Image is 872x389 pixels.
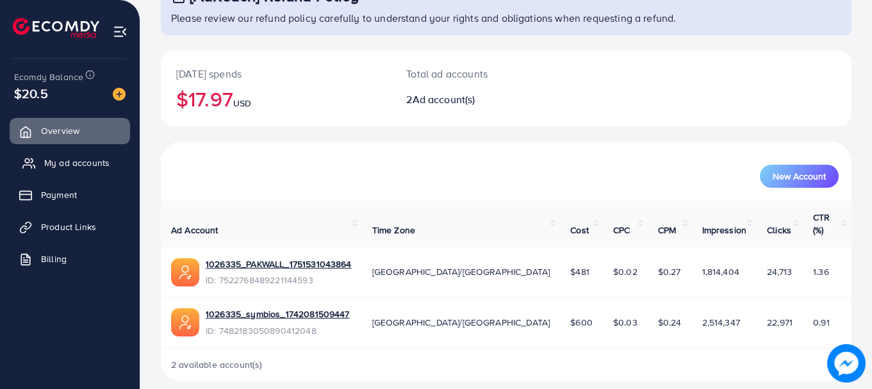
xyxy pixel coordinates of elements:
span: Product Links [41,220,96,233]
a: Payment [10,182,130,208]
span: USD [233,97,251,110]
span: Overview [41,124,79,137]
span: Clicks [767,224,791,236]
span: 24,713 [767,265,792,278]
a: Product Links [10,214,130,240]
span: 2,514,347 [702,316,740,329]
img: menu [113,24,128,39]
img: ic-ads-acc.e4c84228.svg [171,258,199,286]
span: 1,814,404 [702,265,739,278]
span: Ad Account [171,224,218,236]
span: Payment [41,188,77,201]
p: [DATE] spends [176,66,375,81]
h2: 2 [406,94,548,106]
span: Cost [570,224,589,236]
span: $600 [570,316,593,329]
img: ic-ads-acc.e4c84228.svg [171,308,199,336]
span: $0.02 [613,265,638,278]
a: 1026335_symbios_1742081509447 [206,308,350,320]
span: Impression [702,224,747,236]
span: [GEOGRAPHIC_DATA]/[GEOGRAPHIC_DATA] [372,316,550,329]
span: Ecomdy Balance [14,70,83,83]
h2: $17.97 [176,87,375,111]
span: Time Zone [372,224,415,236]
span: $0.24 [658,316,682,329]
span: [GEOGRAPHIC_DATA]/[GEOGRAPHIC_DATA] [372,265,550,278]
span: ID: 7522768489221144593 [206,274,352,286]
span: CTR (%) [813,211,830,236]
span: $0.27 [658,265,681,278]
span: CPC [613,224,630,236]
span: 1.36 [813,265,829,278]
span: 0.91 [813,316,830,329]
span: My ad accounts [44,156,110,169]
span: Ad account(s) [413,92,475,106]
img: image [827,344,866,383]
a: Overview [10,118,130,144]
span: $481 [570,265,589,278]
a: My ad accounts [10,150,130,176]
img: image [113,88,126,101]
span: ID: 7482183050890412048 [206,324,350,337]
span: Billing [41,252,67,265]
span: New Account [773,172,826,181]
span: CPM [658,224,676,236]
p: Please review our refund policy carefully to understand your rights and obligations when requesti... [171,10,844,26]
span: 22,971 [767,316,793,329]
button: New Account [760,165,839,188]
a: 1026335_PAKWALL_1751531043864 [206,258,352,270]
span: $20.5 [14,84,48,103]
span: 2 available account(s) [171,358,263,371]
span: $0.03 [613,316,638,329]
a: Billing [10,246,130,272]
img: logo [13,18,99,38]
p: Total ad accounts [406,66,548,81]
